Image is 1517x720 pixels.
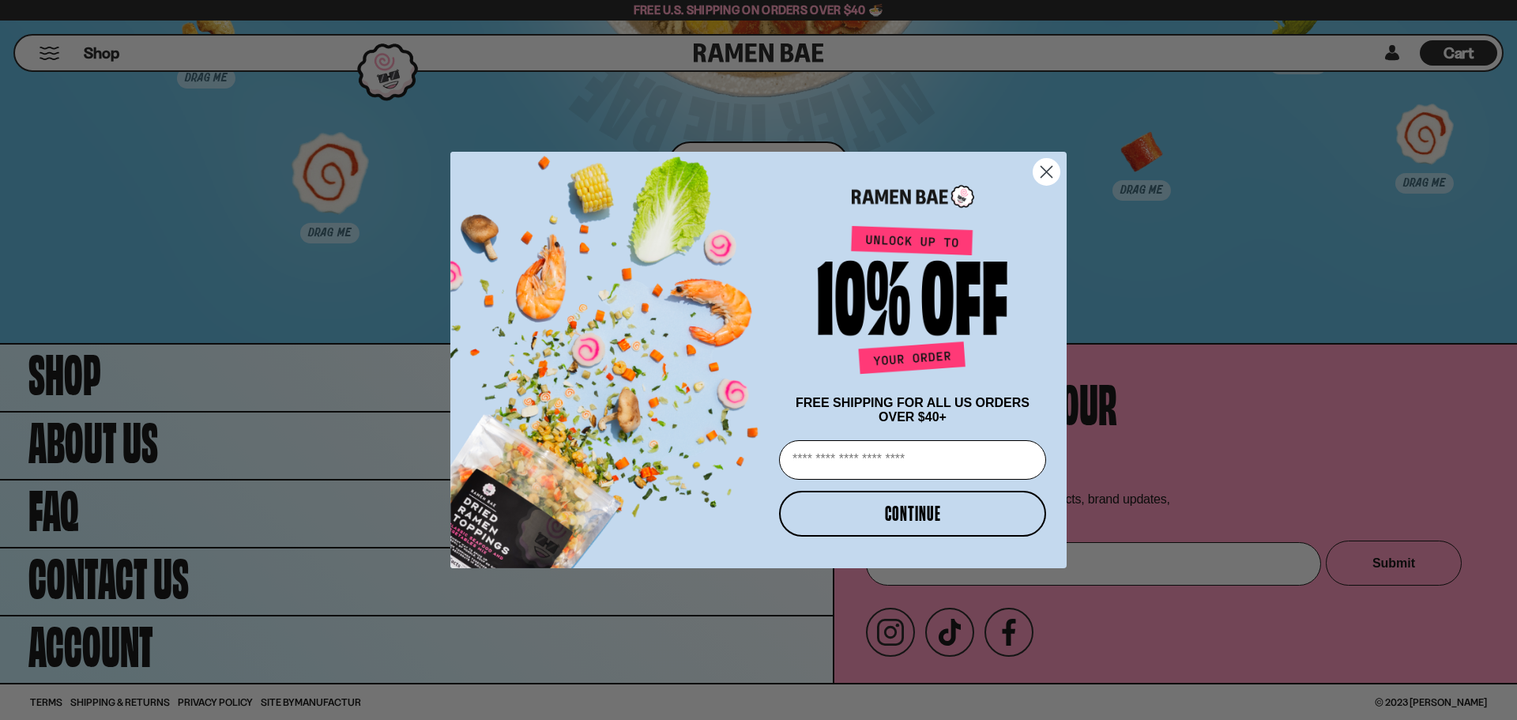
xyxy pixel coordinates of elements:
img: ce7035ce-2e49-461c-ae4b-8ade7372f32c.png [450,138,773,568]
span: FREE SHIPPING FOR ALL US ORDERS OVER $40+ [796,396,1030,424]
img: Ramen Bae Logo [852,183,974,209]
button: CONTINUE [779,491,1046,537]
img: Unlock up to 10% off [814,225,1011,380]
button: Close dialog [1033,158,1060,186]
